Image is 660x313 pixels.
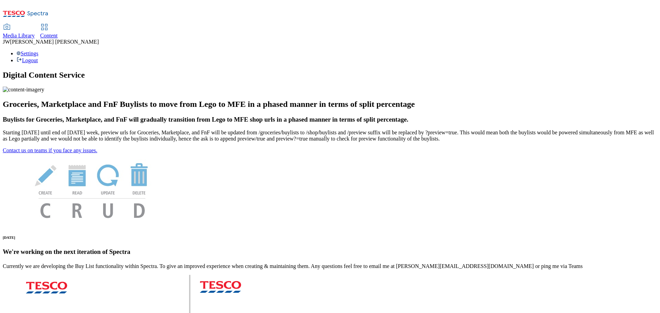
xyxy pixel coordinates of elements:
p: Starting [DATE] until end of [DATE] week, preview urls for Groceries, Marketplace, and FnF will b... [3,130,657,142]
h6: [DATE] [3,235,657,239]
h2: Groceries, Marketplace and FnF Buylists to move from Lego to MFE in a phased manner in terms of s... [3,100,657,109]
span: Content [40,33,58,38]
span: [PERSON_NAME] [PERSON_NAME] [10,39,99,45]
h1: Digital Content Service [3,70,657,80]
h3: Buylists for Groceries, Marketplace, and FnF will gradually transition from Lego to MFE shop urls... [3,116,657,123]
h3: We're working on the next iteration of Spectra [3,248,657,256]
a: Logout [16,57,38,63]
span: JW [3,39,10,45]
img: News Image [3,154,181,225]
a: Contact us on teams if you face any issues. [3,147,97,153]
p: Currently we are developing the Buy List functionality within Spectra. To give an improved experi... [3,263,657,269]
a: Content [40,24,58,39]
a: Settings [16,51,38,56]
img: content-imagery [3,87,44,93]
a: Media Library [3,24,35,39]
span: Media Library [3,33,35,38]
